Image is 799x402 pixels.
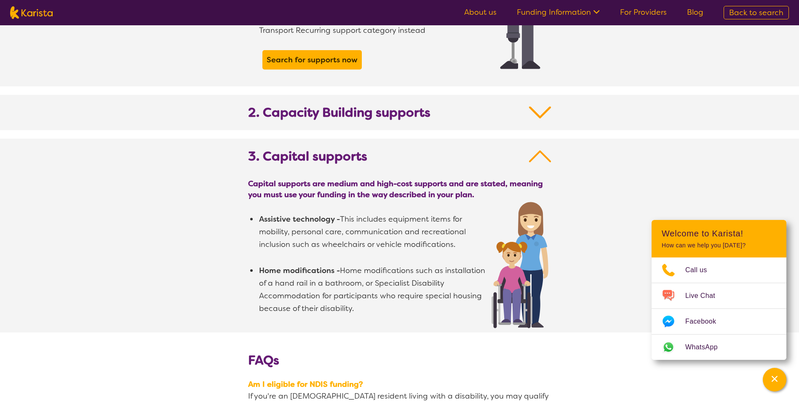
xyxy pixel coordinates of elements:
span: Back to search [729,8,783,18]
img: Up Arrow [529,149,551,164]
a: Back to search [724,6,789,19]
span: Call us [685,264,717,276]
p: How can we help you [DATE]? [662,242,776,249]
li: Home modifications such as installation of a hand rail in a bathroom, or Specialist Disability Ac... [258,264,490,315]
img: Capital Supports [488,196,551,328]
b: 3. Capital supports [248,149,367,164]
span: Live Chat [685,289,725,302]
b: FAQs [248,352,279,369]
div: Channel Menu [652,220,786,360]
span: Capital supports are medium and high-cost supports and are stated, meaning you must use your fund... [248,178,551,200]
ul: Choose channel [652,257,786,360]
span: WhatsApp [685,341,728,354]
img: Karista logo [10,6,53,19]
a: About us [464,7,497,17]
a: Blog [687,7,703,17]
h2: Welcome to Karista! [662,228,776,239]
a: Search for supports now [265,52,360,67]
b: 2. Capacity Building supports [248,105,430,120]
b: Home modifications - [259,265,340,276]
a: Funding Information [517,7,600,17]
span: Am I eligible for NDIS funding? [248,379,551,390]
a: Web link opens in a new tab. [652,335,786,360]
img: Down Arrow [529,105,551,120]
li: This includes equipment items for mobility, personal care, communication and recreational inclusi... [258,213,490,251]
a: For Providers [620,7,667,17]
span: Facebook [685,315,726,328]
button: Channel Menu [763,368,786,391]
b: Search for supports now [267,55,358,65]
b: Assistive technology - [259,214,340,224]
